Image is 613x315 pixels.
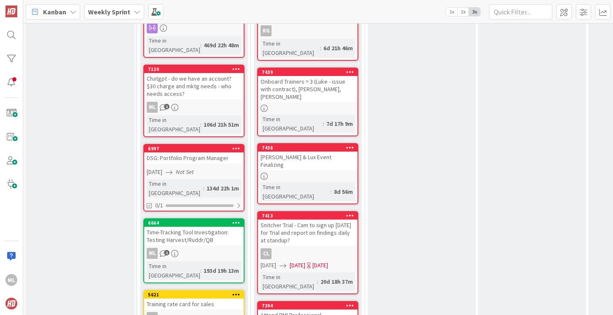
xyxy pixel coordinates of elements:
[144,65,244,73] div: 7120
[261,114,323,133] div: Time in [GEOGRAPHIC_DATA]
[144,248,244,259] div: ML
[331,187,332,196] span: :
[318,277,355,286] div: 20d 18h 37m
[202,41,241,50] div: 469d 22h 48m
[144,145,244,163] div: 6997DSG: Portfolio Program Manager
[143,144,245,212] a: 6997DSG: Portfolio Program Manager[DATE]Not SetTime in [GEOGRAPHIC_DATA]:134d 22h 1m0/1
[321,43,355,53] div: 6d 21h 46m
[262,213,358,219] div: 7413
[258,68,358,76] div: 7439
[144,219,244,245] div: 6664Time-Tracking Tool Investigation: Testing Harvest/Ruddr/QB
[203,184,204,193] span: :
[457,8,469,16] span: 2x
[143,65,245,137] a: 7120Chatgpt - do we have an account? $30 charge and mktg needs - who needs access?MLTime in [GEOG...
[312,261,328,270] div: [DATE]
[144,145,244,152] div: 6997
[143,0,245,58] a: Time in [GEOGRAPHIC_DATA]:469d 22h 48m
[258,144,358,170] div: 7438[PERSON_NAME] & Lux Event Finalizing
[261,25,272,36] div: RG
[469,8,480,16] span: 3x
[88,8,130,16] b: Weekly Sprint
[143,218,245,283] a: 6664Time-Tracking Tool Investigation: Testing Harvest/Ruddr/QBMLTime in [GEOGRAPHIC_DATA]:193d 19...
[262,69,358,75] div: 7439
[323,119,324,128] span: :
[147,115,200,134] div: Time in [GEOGRAPHIC_DATA]
[144,291,244,299] div: 5621
[258,144,358,152] div: 7438
[202,266,241,275] div: 193d 19h 13m
[257,68,358,136] a: 7439Onboard Trainers = 3 (Luke - issue with contract), [PERSON_NAME], [PERSON_NAME]Time in [GEOGR...
[324,119,355,128] div: 7d 17h 9m
[147,261,200,280] div: Time in [GEOGRAPHIC_DATA]
[258,220,358,246] div: Snitcher Trial - Cam to sign up [DATE] for Trial and report on findings daily at standup?
[155,201,163,210] span: 0/1
[332,187,355,196] div: 8d 56m
[257,211,358,294] a: 7413Snitcher Trial - Cam to sign up [DATE] for Trial and report on findings daily at standup?CL[D...
[261,261,276,270] span: [DATE]
[262,303,358,309] div: 7394
[5,5,17,17] img: Visit kanbanzone.com
[257,143,358,204] a: 7438[PERSON_NAME] & Lux Event FinalizingTime in [GEOGRAPHIC_DATA]:8d 56m
[258,212,358,246] div: 7413Snitcher Trial - Cam to sign up [DATE] for Trial and report on findings daily at standup?
[148,146,244,152] div: 6997
[147,102,158,113] div: ML
[164,250,169,255] span: 1
[147,168,162,177] span: [DATE]
[261,248,272,259] div: CL
[204,184,241,193] div: 134d 22h 1m
[148,66,244,72] div: 7120
[202,120,241,129] div: 106d 21h 51m
[144,299,244,310] div: Training rate card for sales
[258,76,358,102] div: Onboard Trainers = 3 (Luke - issue with contract), [PERSON_NAME], [PERSON_NAME]
[258,152,358,170] div: [PERSON_NAME] & Lux Event Finalizing
[5,298,17,310] img: avatar
[147,248,158,259] div: ML
[144,291,244,310] div: 5621Training rate card for sales
[320,43,321,53] span: :
[144,65,244,99] div: 7120Chatgpt - do we have an account? $30 charge and mktg needs - who needs access?
[290,261,305,270] span: [DATE]
[43,7,66,17] span: Kanban
[258,302,358,310] div: 7394
[200,120,202,129] span: :
[5,274,17,286] div: ML
[261,272,317,291] div: Time in [GEOGRAPHIC_DATA]
[317,277,318,286] span: :
[258,25,358,36] div: RG
[258,212,358,220] div: 7413
[144,102,244,113] div: ML
[144,219,244,227] div: 6664
[164,104,169,109] span: 1
[261,182,331,201] div: Time in [GEOGRAPHIC_DATA]
[446,8,457,16] span: 1x
[144,73,244,99] div: Chatgpt - do we have an account? $30 charge and mktg needs - who needs access?
[261,39,320,57] div: Time in [GEOGRAPHIC_DATA]
[144,227,244,245] div: Time-Tracking Tool Investigation: Testing Harvest/Ruddr/QB
[148,220,244,226] div: 6664
[176,168,194,176] i: Not Set
[200,41,202,50] span: :
[148,292,244,298] div: 5621
[200,266,202,275] span: :
[262,145,358,151] div: 7438
[144,152,244,163] div: DSG: Portfolio Program Manager
[147,36,200,54] div: Time in [GEOGRAPHIC_DATA]
[258,68,358,102] div: 7439Onboard Trainers = 3 (Luke - issue with contract), [PERSON_NAME], [PERSON_NAME]
[258,248,358,259] div: CL
[147,179,203,198] div: Time in [GEOGRAPHIC_DATA]
[489,4,552,19] input: Quick Filter...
